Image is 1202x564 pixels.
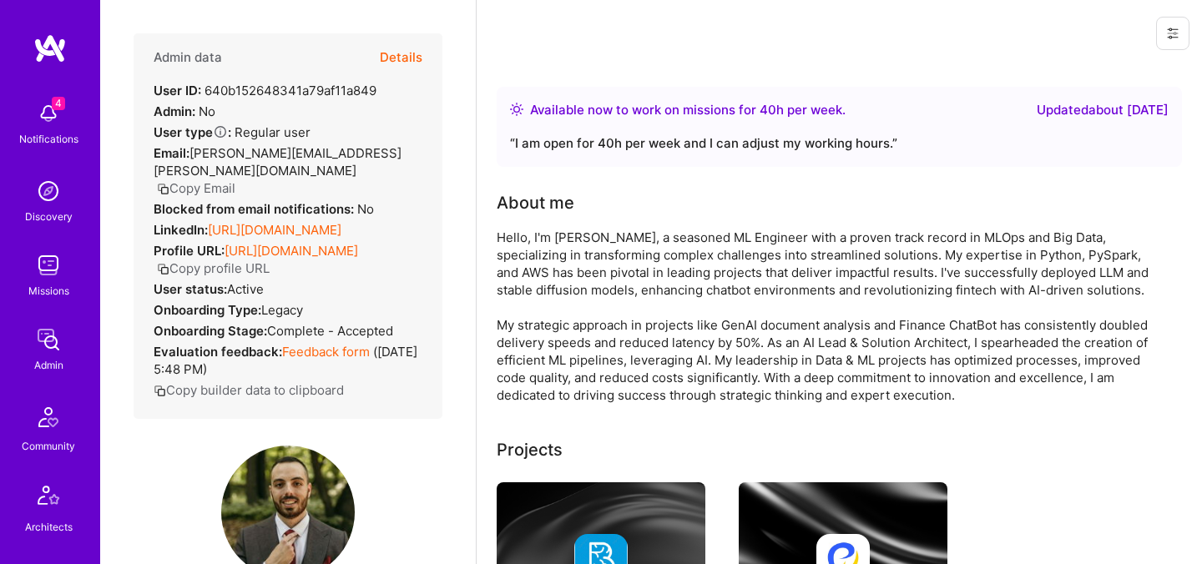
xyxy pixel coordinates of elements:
div: Projects [497,437,563,462]
i: Help [213,124,228,139]
img: Community [28,397,68,437]
div: ( [DATE] 5:48 PM ) [154,343,422,378]
div: About me [497,190,574,215]
div: Discovery [25,208,73,225]
a: [URL][DOMAIN_NAME] [208,222,341,238]
div: Hello, I'm [PERSON_NAME], a seasoned ML Engineer with a proven track record in MLOps and Big Data... [497,229,1164,404]
strong: Email: [154,145,189,161]
img: Availability [510,103,523,116]
strong: Onboarding Type: [154,302,261,318]
div: Architects [25,518,73,536]
img: logo [33,33,67,63]
h4: Admin data [154,50,222,65]
img: discovery [32,174,65,208]
span: Active [227,281,264,297]
strong: LinkedIn: [154,222,208,238]
strong: Blocked from email notifications: [154,201,357,217]
div: Updated about [DATE] [1037,100,1169,120]
div: Community [22,437,75,455]
div: 640b152648341a79af11a849 [154,82,376,99]
strong: Profile URL: [154,243,225,259]
span: Complete - Accepted [267,323,393,339]
button: Copy Email [157,179,235,197]
span: [PERSON_NAME][EMAIL_ADDRESS][PERSON_NAME][DOMAIN_NAME] [154,145,402,179]
strong: User status: [154,281,227,297]
span: legacy [261,302,303,318]
div: Notifications [19,130,78,148]
strong: Onboarding Stage: [154,323,267,339]
a: [URL][DOMAIN_NAME] [225,243,358,259]
button: Details [380,33,422,82]
div: No [154,103,215,120]
strong: Evaluation feedback: [154,344,282,360]
span: 4 [52,97,65,110]
div: Admin [34,356,63,374]
strong: User type : [154,124,231,140]
strong: User ID: [154,83,201,98]
div: No [154,200,374,218]
strong: Admin: [154,103,195,119]
div: Regular user [154,123,311,141]
img: teamwork [32,249,65,282]
i: icon Copy [154,385,166,397]
div: “ I am open for 40h per week and I can adjust my working hours. ” [510,133,1169,154]
img: admin teamwork [32,323,65,356]
button: Copy builder data to clipboard [154,381,344,399]
i: icon Copy [157,183,169,195]
img: bell [32,97,65,130]
span: 40 [760,102,776,118]
div: Missions [28,282,69,300]
img: Architects [28,478,68,518]
a: Feedback form [282,344,370,360]
button: Copy profile URL [157,259,270,277]
i: icon Copy [157,263,169,275]
div: Available now to work on missions for h per week . [530,100,846,120]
